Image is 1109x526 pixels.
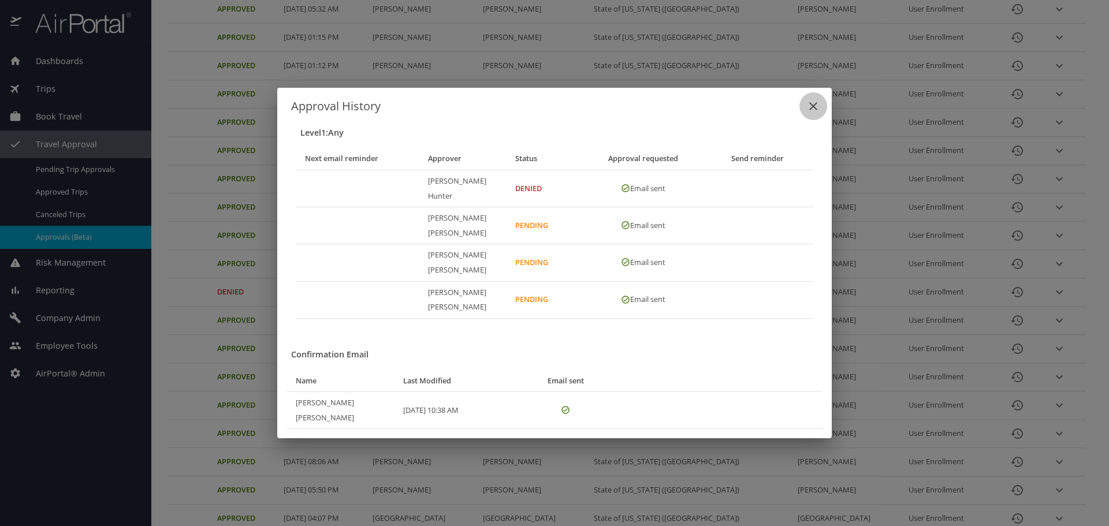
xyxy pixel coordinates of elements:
[291,97,818,115] h6: Approval History
[419,281,507,318] th: [PERSON_NAME] [PERSON_NAME]
[419,170,507,207] th: [PERSON_NAME] Hunter
[799,92,827,120] button: close
[291,346,823,363] h3: Confirmation Email
[590,244,701,281] td: Email sent
[506,207,590,244] td: Pending
[296,148,419,170] th: Next email reminder
[528,370,608,392] th: Email sent
[286,392,394,429] th: [PERSON_NAME] [PERSON_NAME]
[296,148,813,318] table: Approval history table
[286,370,823,430] table: Confirmation email table
[419,244,507,281] th: [PERSON_NAME] [PERSON_NAME]
[506,148,590,170] th: Status
[702,148,813,170] th: Send reminder
[506,281,590,318] td: Pending
[506,170,590,207] td: Denied
[590,207,701,244] td: Email sent
[300,125,813,141] h3: Level 1 : Any
[394,370,528,392] th: Last Modified
[590,170,701,207] td: Email sent
[590,148,701,170] th: Approval requested
[590,281,701,318] td: Email sent
[394,392,528,429] td: [DATE] 10:38 AM
[419,148,507,170] th: Approver
[419,207,507,244] th: [PERSON_NAME] [PERSON_NAME]
[286,370,394,392] th: Name
[506,244,590,281] td: Pending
